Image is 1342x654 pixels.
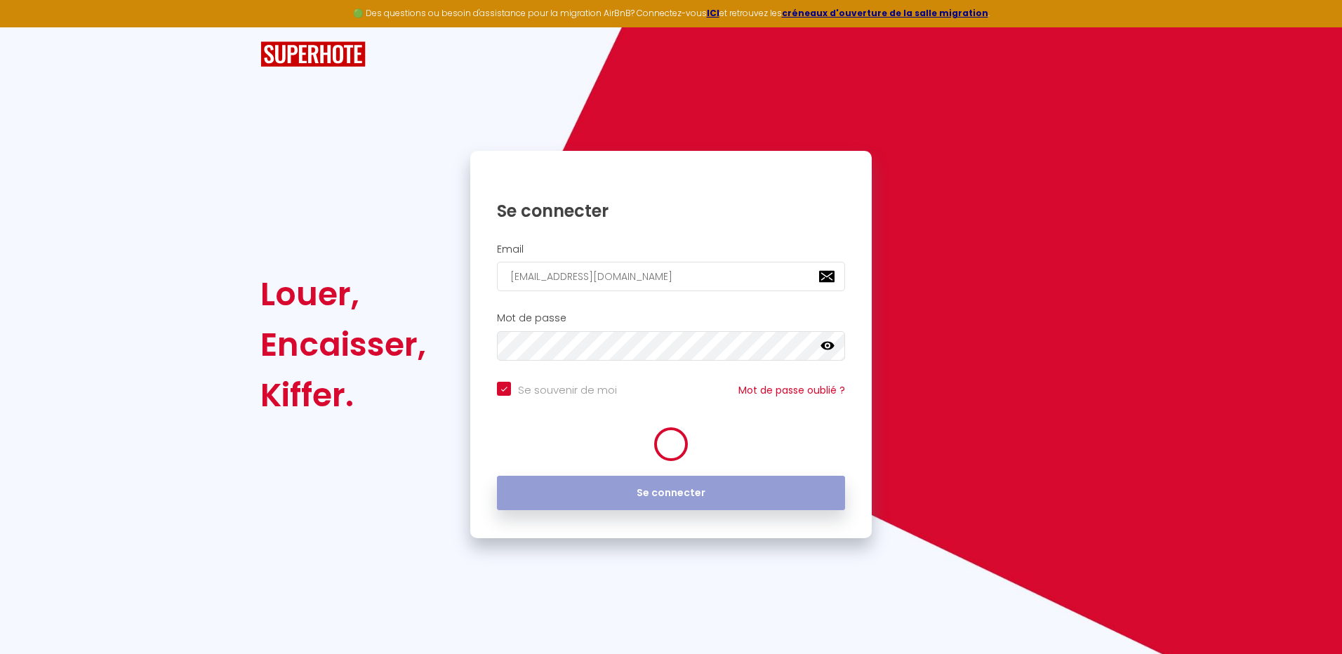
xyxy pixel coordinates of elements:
[738,383,845,397] a: Mot de passe oublié ?
[782,7,988,19] a: créneaux d'ouverture de la salle migration
[497,476,845,511] button: Se connecter
[497,243,845,255] h2: Email
[497,262,845,291] input: Ton Email
[497,312,845,324] h2: Mot de passe
[260,319,426,370] div: Encaisser,
[497,200,845,222] h1: Se connecter
[11,6,53,48] button: Ouvrir le widget de chat LiveChat
[260,370,426,420] div: Kiffer.
[260,269,426,319] div: Louer,
[260,41,366,67] img: SuperHote logo
[707,7,719,19] a: ICI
